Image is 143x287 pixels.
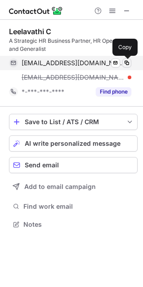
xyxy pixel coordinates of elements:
button: Find work email [9,200,138,213]
span: Add to email campaign [24,183,96,190]
span: Notes [23,220,134,229]
button: AI write personalized message [9,135,138,152]
button: Add to email campaign [9,179,138,195]
div: A Strategic HR Business Partner, HR Operations and Generalist [9,37,138,53]
div: Save to List / ATS / CRM [25,118,122,126]
span: Find work email [23,202,134,211]
span: Send email [25,161,59,169]
button: Send email [9,157,138,173]
div: Leelavathi C [9,27,51,36]
span: [EMAIL_ADDRESS][DOMAIN_NAME] [22,59,125,67]
button: save-profile-one-click [9,114,138,130]
span: [EMAIL_ADDRESS][DOMAIN_NAME] [22,73,125,81]
img: ContactOut v5.3.10 [9,5,63,16]
span: AI write personalized message [25,140,121,147]
button: Notes [9,218,138,231]
button: Reveal Button [96,87,131,96]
